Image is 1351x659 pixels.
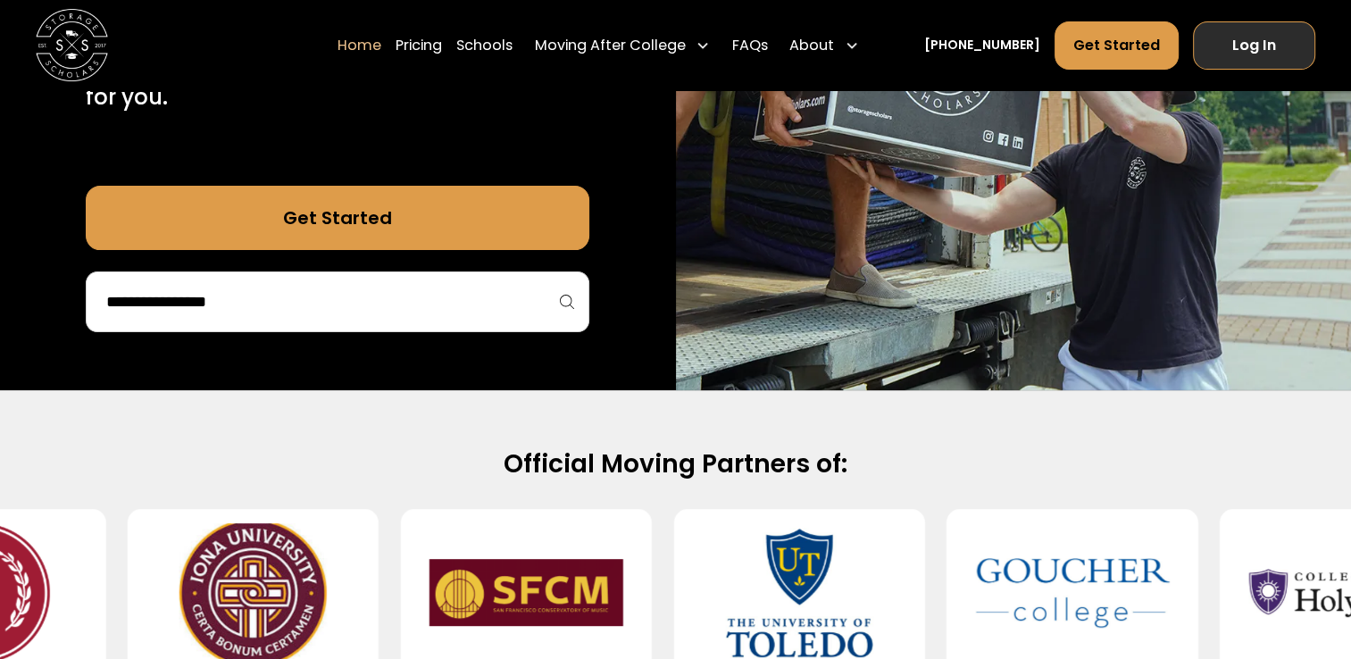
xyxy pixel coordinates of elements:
a: Get Started [1055,21,1179,69]
div: Moving After College [534,34,685,55]
a: Get Started [86,186,589,250]
h2: Official Moving Partners of: [100,447,1250,480]
div: About [782,20,866,70]
div: Moving After College [527,20,717,70]
a: Pricing [396,20,442,70]
div: About [789,34,834,55]
a: [PHONE_NUMBER] [923,36,1039,54]
a: Log In [1193,21,1315,69]
a: Home [338,20,381,70]
img: Storage Scholars main logo [36,9,108,81]
a: FAQs [732,20,768,70]
a: Schools [456,20,513,70]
